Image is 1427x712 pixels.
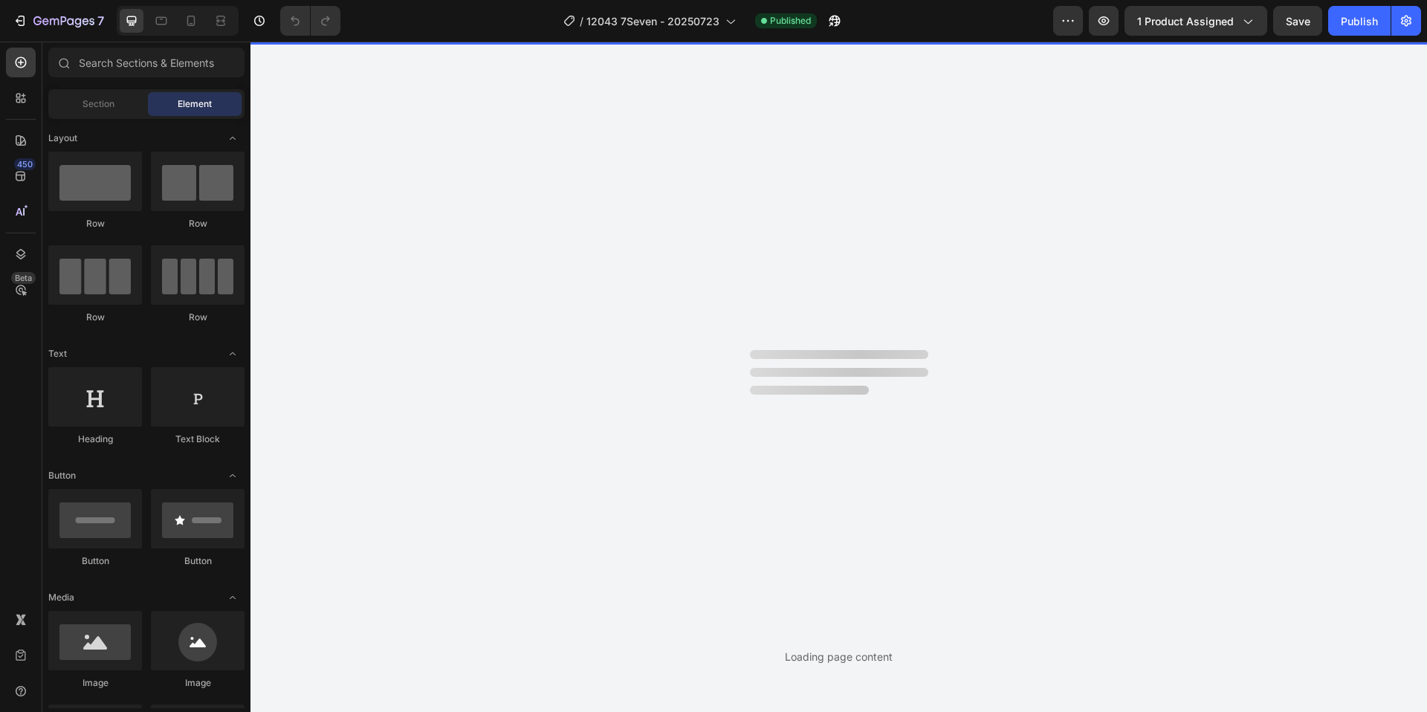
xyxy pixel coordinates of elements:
div: Row [151,311,245,324]
div: Publish [1341,13,1378,29]
span: Toggle open [221,586,245,609]
div: Image [151,676,245,690]
div: Button [151,554,245,568]
div: Text Block [151,433,245,446]
div: Undo/Redo [280,6,340,36]
span: Save [1286,15,1310,27]
span: 1 product assigned [1137,13,1234,29]
span: Button [48,469,76,482]
button: Publish [1328,6,1391,36]
span: Layout [48,132,77,145]
div: Row [151,217,245,230]
div: Row [48,217,142,230]
span: Toggle open [221,126,245,150]
div: Heading [48,433,142,446]
span: Toggle open [221,342,245,366]
span: 12043 7Seven - 20250723 [586,13,719,29]
button: 1 product assigned [1125,6,1267,36]
span: Section [82,97,114,111]
span: Media [48,591,74,604]
span: Toggle open [221,464,245,488]
button: Save [1273,6,1322,36]
span: Text [48,347,67,360]
div: 450 [14,158,36,170]
div: Loading page content [785,649,893,664]
div: Row [48,311,142,324]
span: / [580,13,583,29]
p: 7 [97,12,104,30]
div: Button [48,554,142,568]
div: Image [48,676,142,690]
div: Beta [11,272,36,284]
span: Element [178,97,212,111]
span: Published [770,14,811,27]
button: 7 [6,6,111,36]
input: Search Sections & Elements [48,48,245,77]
